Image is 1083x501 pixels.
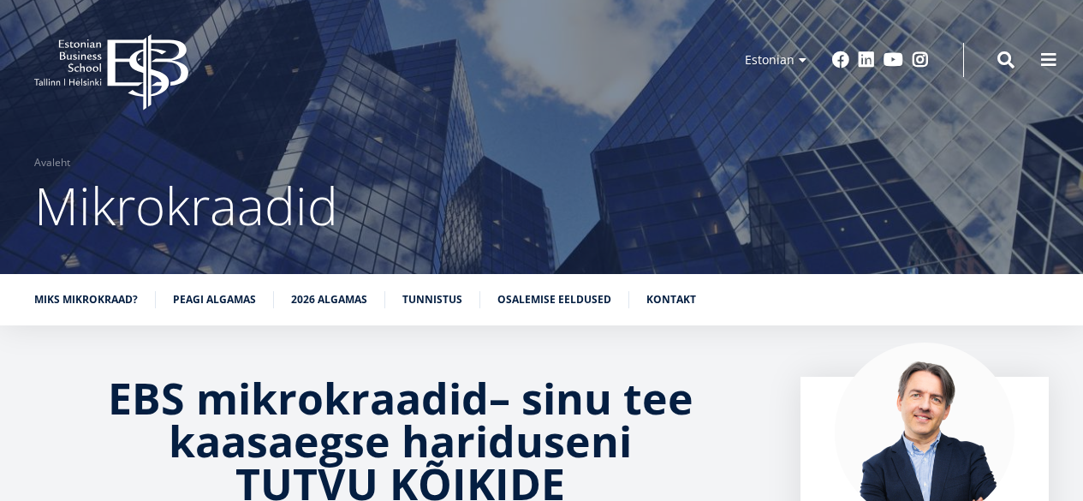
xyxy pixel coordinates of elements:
strong: – [489,369,510,427]
a: Instagram [912,51,929,69]
a: Youtube [884,51,903,69]
a: Kontakt [646,291,696,308]
a: Osalemise eeldused [497,291,611,308]
a: Linkedin [858,51,875,69]
strong: EBS mikrokraadid [108,369,489,427]
a: 2026 algamas [291,291,367,308]
a: Facebook [832,51,849,69]
a: Miks mikrokraad? [34,291,138,308]
a: Tunnistus [402,291,462,308]
a: Peagi algamas [173,291,256,308]
a: Avaleht [34,154,70,171]
span: Mikrokraadid [34,170,338,241]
